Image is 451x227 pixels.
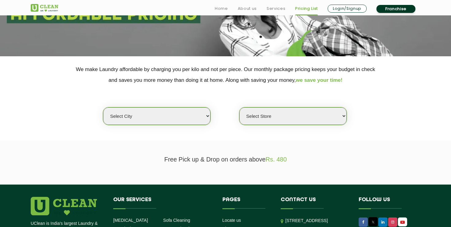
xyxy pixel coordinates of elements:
[215,5,228,12] a: Home
[359,197,413,209] h4: Follow us
[296,77,342,83] span: we save your time!
[399,219,407,225] img: UClean Laundry and Dry Cleaning
[113,218,148,223] a: [MEDICAL_DATA]
[328,5,367,13] a: Login/Signup
[31,197,97,215] img: logo.png
[266,156,287,163] span: Rs. 480
[285,217,349,224] p: [STREET_ADDRESS]
[31,4,58,12] img: UClean Laundry and Dry Cleaning
[281,197,349,209] h4: Contact us
[163,218,190,223] a: Sofa Cleaning
[113,197,213,209] h4: Our Services
[376,5,415,13] a: Franchise
[222,218,241,223] a: Locate us
[267,5,285,12] a: Services
[31,156,420,163] p: Free Pick up & Drop on orders above
[222,197,272,209] h4: Pages
[238,5,257,12] a: About us
[31,64,420,86] p: We make Laundry affordable by charging you per kilo and not per piece. Our monthly package pricin...
[295,5,318,12] a: Pricing List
